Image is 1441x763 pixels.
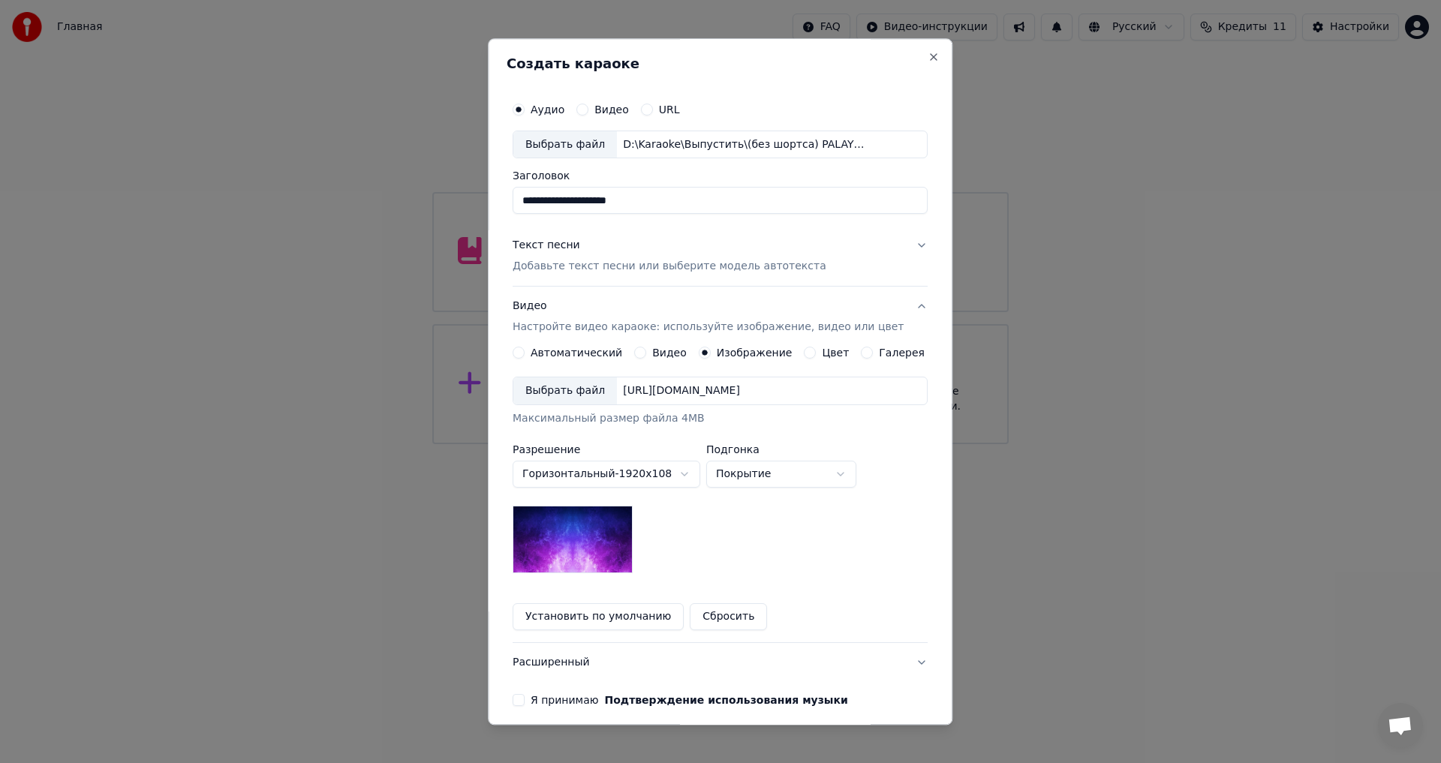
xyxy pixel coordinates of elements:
[617,384,746,399] div: [URL][DOMAIN_NAME]
[823,348,850,359] label: Цвет
[531,695,848,706] label: Я принимаю
[513,131,617,158] div: Выбрать файл
[513,604,684,631] button: Установить по умолчанию
[652,348,687,359] label: Видео
[605,695,848,706] button: Я принимаю
[513,260,826,275] p: Добавьте текст песни или выберите модель автотекста
[594,104,629,115] label: Видео
[513,227,928,287] button: Текст песниДобавьте текст песни или выберите модель автотекста
[706,445,856,455] label: Подгонка
[513,287,928,347] button: ВидеоНастройте видео караоке: используйте изображение, видео или цвет
[513,445,700,455] label: Разрешение
[531,348,622,359] label: Автоматический
[690,604,768,631] button: Сбросить
[880,348,925,359] label: Галерея
[513,412,928,427] div: Максимальный размер файла 4MB
[513,644,928,683] button: Расширенный
[513,299,904,335] div: Видео
[513,171,928,182] label: Заголовок
[513,239,580,254] div: Текст песни
[513,347,928,643] div: ВидеоНастройте видео караоке: используйте изображение, видео или цвет
[717,348,793,359] label: Изображение
[513,320,904,335] p: Настройте видео караоке: используйте изображение, видео или цвет
[659,104,680,115] label: URL
[507,57,934,71] h2: Создать караоке
[513,378,617,405] div: Выбрать файл
[617,137,872,152] div: D:\Karaoke\Выпустить\(без шортса) PALAYE ROYALE - Lonely\Palaye Royale - Lonely.mp3
[531,104,564,115] label: Аудио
